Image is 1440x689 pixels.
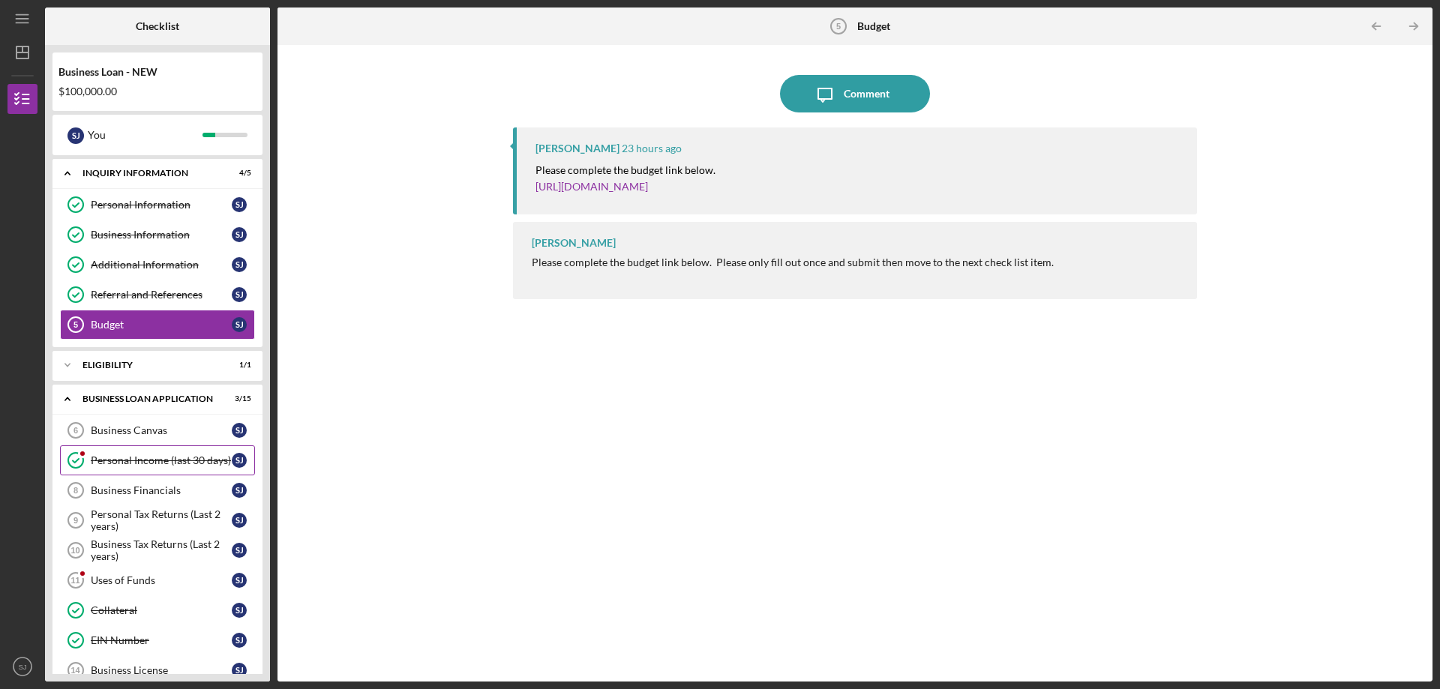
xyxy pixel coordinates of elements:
[60,220,255,250] a: Business InformationSJ
[91,484,232,496] div: Business Financials
[836,22,841,31] tspan: 5
[60,190,255,220] a: Personal InformationSJ
[91,664,232,676] div: Business License
[73,486,78,495] tspan: 8
[232,197,247,212] div: S J
[91,574,232,586] div: Uses of Funds
[73,426,78,435] tspan: 6
[232,453,247,468] div: S J
[91,199,232,211] div: Personal Information
[88,122,202,148] div: You
[7,652,37,682] button: SJ
[60,310,255,340] a: 5BudgetSJ
[232,483,247,498] div: S J
[232,227,247,242] div: S J
[232,543,247,558] div: S J
[780,75,930,112] button: Comment
[91,508,232,532] div: Personal Tax Returns (Last 2 years)
[82,169,214,178] div: INQUIRY INFORMATION
[532,256,1054,268] div: Please complete the budget link below. Please only fill out once and submit then move to the next...
[82,361,214,370] div: ELIGIBILITY
[232,603,247,618] div: S J
[622,142,682,154] time: 2025-09-24 17:50
[91,604,232,616] div: Collateral
[232,663,247,678] div: S J
[60,475,255,505] a: 8Business FinancialsSJ
[232,633,247,648] div: S J
[136,20,179,32] b: Checklist
[91,634,232,646] div: EIN Number
[60,250,255,280] a: Additional InformationSJ
[60,505,255,535] a: 9Personal Tax Returns (Last 2 years)SJ
[60,415,255,445] a: 6Business CanvasSJ
[535,163,715,176] mark: Please complete the budget link below.
[232,423,247,438] div: S J
[73,320,78,329] tspan: 5
[91,454,232,466] div: Personal Income (last 30 days)
[70,546,79,555] tspan: 10
[91,259,232,271] div: Additional Information
[70,576,79,585] tspan: 11
[91,424,232,436] div: Business Canvas
[58,66,256,78] div: Business Loan - NEW
[232,257,247,272] div: S J
[232,317,247,332] div: S J
[224,394,251,403] div: 3 / 15
[224,169,251,178] div: 4 / 5
[224,361,251,370] div: 1 / 1
[844,75,889,112] div: Comment
[60,535,255,565] a: 10Business Tax Returns (Last 2 years)SJ
[60,280,255,310] a: Referral and ReferencesSJ
[232,573,247,588] div: S J
[232,287,247,302] div: S J
[232,513,247,528] div: S J
[60,445,255,475] a: Personal Income (last 30 days)SJ
[91,229,232,241] div: Business Information
[91,319,232,331] div: Budget
[535,142,619,154] div: [PERSON_NAME]
[73,516,78,525] tspan: 9
[67,127,84,144] div: S J
[18,663,26,671] text: SJ
[82,394,214,403] div: BUSINESS LOAN APPLICATION
[91,289,232,301] div: Referral and References
[60,595,255,625] a: CollateralSJ
[70,666,80,675] tspan: 14
[535,180,648,193] a: [URL][DOMAIN_NAME]
[532,237,616,249] div: [PERSON_NAME]
[60,625,255,655] a: EIN NumberSJ
[58,85,256,97] div: $100,000.00
[91,538,232,562] div: Business Tax Returns (Last 2 years)
[60,565,255,595] a: 11Uses of FundsSJ
[60,655,255,685] a: 14Business LicenseSJ
[857,20,890,32] b: Budget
